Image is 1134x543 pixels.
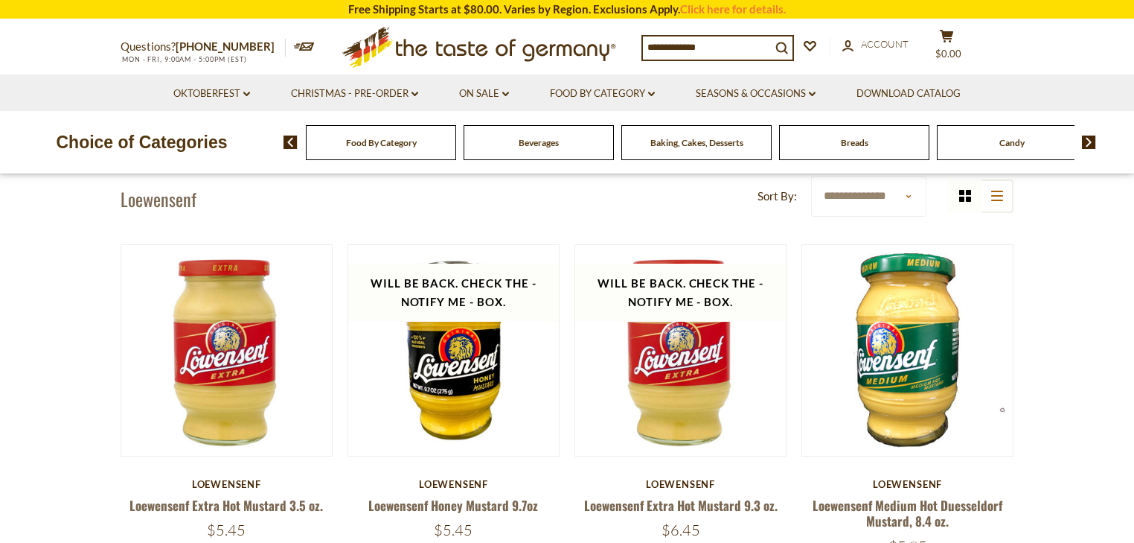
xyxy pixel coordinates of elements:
a: Download Catalog [856,86,961,102]
span: $5.45 [434,521,472,539]
a: Breads [841,137,868,148]
a: On Sale [459,86,509,102]
a: Account [842,36,909,53]
img: Lowensenf Medium Mustard [802,245,1013,456]
span: $5.45 [207,521,246,539]
a: Loewensenf Medium Hot Duesseldorf Mustard, 8.4 oz. [813,496,1002,530]
span: $6.45 [661,521,700,539]
div: Loewensenf [574,478,787,490]
a: Loewensenf Extra Hot Mustard 9.3 oz. [584,496,778,515]
img: Loewensenf Honey Mustard 9.7oz [348,245,559,456]
a: [PHONE_NUMBER] [176,39,275,53]
a: Click here for details. [680,2,786,16]
p: Questions? [121,37,286,57]
a: Baking, Cakes, Desserts [650,137,743,148]
a: Loewensenf Honey Mustard 9.7oz [368,496,538,515]
img: Lowensenf Extra Hot Mustard [575,245,786,456]
img: Lowensenf Extra Hot Mustard [121,245,332,456]
button: $0.00 [924,29,969,66]
span: MON - FRI, 9:00AM - 5:00PM (EST) [121,55,247,63]
h1: Loewensenf [121,188,196,210]
a: Food By Category [550,86,655,102]
a: Oktoberfest [173,86,250,102]
a: Seasons & Occasions [696,86,816,102]
div: Loewensenf [801,478,1013,490]
a: Loewensenf Extra Hot Mustard 3.5 oz. [129,496,323,515]
img: next arrow [1082,136,1096,149]
a: Beverages [519,137,559,148]
span: Account [861,38,909,50]
div: Loewensenf [347,478,560,490]
a: Food By Category [346,137,417,148]
span: $0.00 [935,48,961,60]
a: Candy [999,137,1025,148]
div: Loewensenf [121,478,333,490]
label: Sort By: [757,187,797,206]
img: previous arrow [283,136,298,149]
a: Christmas - PRE-ORDER [291,86,418,102]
